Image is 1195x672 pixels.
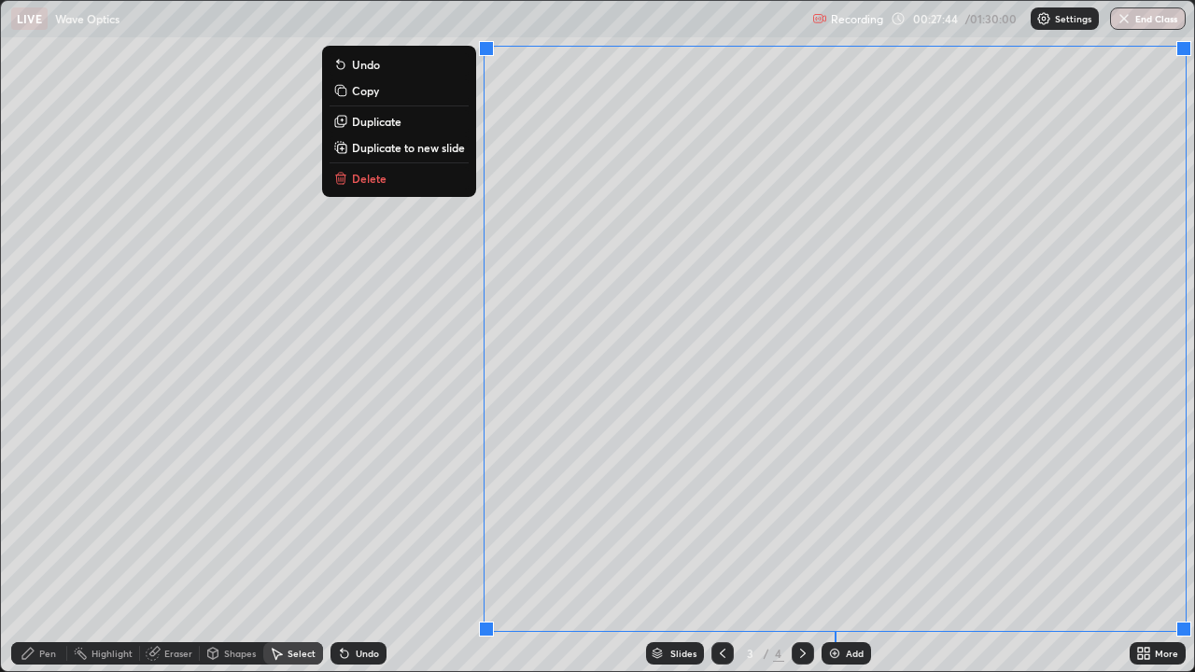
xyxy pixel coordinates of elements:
div: 3 [741,648,760,659]
button: Undo [330,53,469,76]
button: End Class [1110,7,1186,30]
div: Undo [356,649,379,658]
div: Pen [39,649,56,658]
div: / [764,648,769,659]
p: Delete [352,171,387,186]
div: Shapes [224,649,256,658]
div: Highlight [91,649,133,658]
img: recording.375f2c34.svg [812,11,827,26]
p: Recording [831,12,883,26]
div: Add [846,649,864,658]
div: More [1155,649,1178,658]
div: 4 [773,645,784,662]
button: Delete [330,167,469,189]
button: Copy [330,79,469,102]
p: Duplicate to new slide [352,140,465,155]
img: add-slide-button [827,646,842,661]
p: Undo [352,57,380,72]
img: end-class-cross [1117,11,1132,26]
p: Wave Optics [55,11,119,26]
p: Copy [352,83,379,98]
button: Duplicate to new slide [330,136,469,159]
p: LIVE [17,11,42,26]
div: Slides [670,649,696,658]
button: Duplicate [330,110,469,133]
div: Eraser [164,649,192,658]
div: Select [288,649,316,658]
p: Settings [1055,14,1091,23]
p: Duplicate [352,114,401,129]
img: class-settings-icons [1036,11,1051,26]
